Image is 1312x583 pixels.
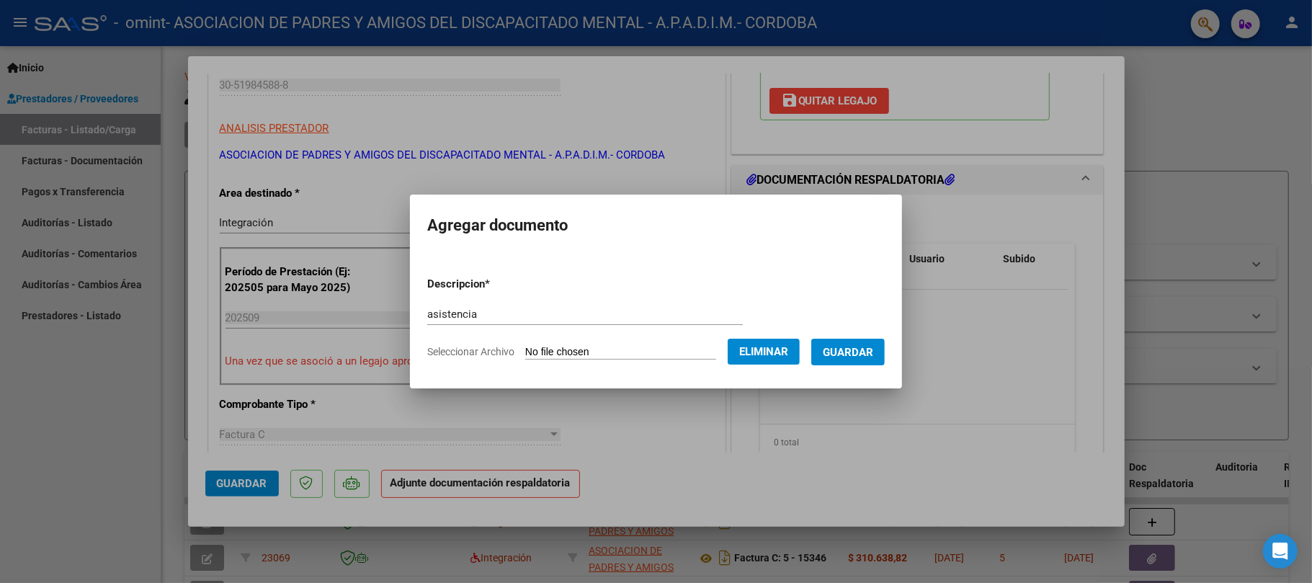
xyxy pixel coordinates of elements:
button: Guardar [811,339,885,365]
span: Guardar [823,346,873,359]
span: Eliminar [739,345,788,358]
p: Descripcion [427,276,565,293]
button: Eliminar [728,339,800,365]
span: Seleccionar Archivo [427,346,514,357]
div: Open Intercom Messenger [1263,534,1298,569]
h2: Agregar documento [427,212,885,239]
